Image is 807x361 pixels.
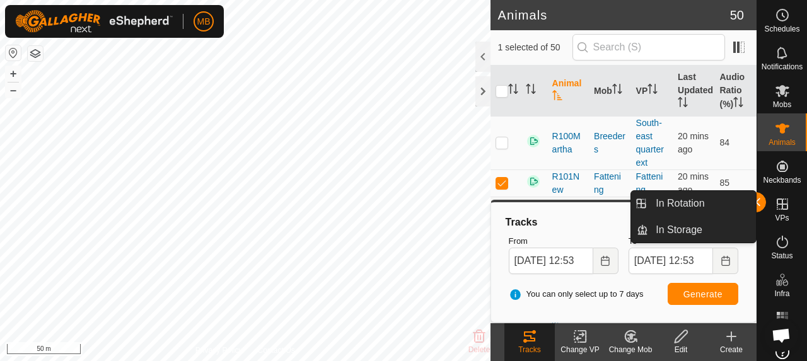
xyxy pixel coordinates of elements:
span: Mobs [773,101,791,108]
span: Generate [683,289,723,299]
span: Schedules [764,25,799,33]
button: Reset Map [6,45,21,60]
span: 1 selected of 50 [498,41,572,54]
button: – [6,83,21,98]
span: Neckbands [763,176,801,184]
span: R103New [552,197,571,237]
th: Audio Ratio (%) [714,66,757,117]
img: returning on [526,174,541,189]
label: To [629,235,738,248]
input: Search (S) [572,34,725,60]
p-sorticon: Activate to sort [552,92,562,102]
span: R101New [552,170,584,197]
span: In Rotation [656,196,704,211]
div: Create [706,344,757,355]
button: Map Layers [28,46,43,61]
th: Animal [547,66,589,117]
th: Mob [589,66,630,117]
span: 8 Oct 2025, 12:33 pm [678,171,709,195]
button: + [6,66,21,81]
button: Generate [668,283,738,305]
p-sorticon: Activate to sort [678,99,688,109]
div: Change Mob [605,344,656,355]
span: Infra [774,290,789,297]
p-sorticon: Activate to sort [612,86,622,96]
span: Animals [769,139,796,146]
div: Change VP [555,344,605,355]
div: Tracks [504,215,743,230]
span: VPs [775,214,789,222]
div: Edit [656,344,706,355]
div: Breeders [594,130,625,156]
label: From [509,235,618,248]
span: R100Martha [552,130,584,156]
img: Gallagher Logo [15,10,173,33]
a: Contact Us [257,345,294,356]
a: Privacy Policy [195,345,243,356]
span: MB [197,15,211,28]
div: Fattening [594,170,625,197]
h2: Animals [498,8,730,23]
span: 8 Oct 2025, 12:33 pm [678,131,709,154]
a: In Storage [648,217,756,243]
p-sorticon: Activate to sort [647,86,658,96]
span: In Storage [656,222,702,238]
button: Choose Date [713,248,738,274]
span: 85 [719,178,729,188]
span: Notifications [762,63,803,71]
button: Choose Date [593,248,618,274]
div: Open chat [764,318,798,352]
span: Status [771,252,792,260]
span: 84 [719,137,729,147]
img: returning on [526,134,541,149]
li: In Storage [631,217,756,243]
span: 50 [730,6,744,25]
p-sorticon: Activate to sort [526,86,536,96]
th: Last Updated [673,66,714,117]
li: In Rotation [631,191,756,216]
p-sorticon: Activate to sort [508,86,518,96]
div: Tracks [504,344,555,355]
th: VP [631,66,673,117]
p-sorticon: Activate to sort [733,99,743,109]
a: Fattening [636,171,663,195]
a: South-east quarter ext [636,118,664,168]
a: In Rotation [648,191,756,216]
span: Heatmap [767,328,798,335]
span: You can only select up to 7 days [509,288,644,301]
